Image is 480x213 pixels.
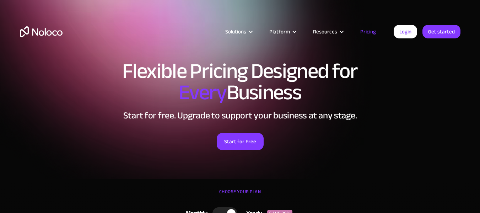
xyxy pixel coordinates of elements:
h1: Flexible Pricing Designed for Business [20,60,460,103]
a: Start for Free [217,133,264,150]
div: Resources [304,27,351,36]
div: Platform [269,27,290,36]
div: CHOOSE YOUR PLAN [20,186,460,204]
a: Pricing [351,27,385,36]
div: Solutions [216,27,260,36]
a: Get started [422,25,460,38]
a: Login [394,25,417,38]
h2: Start for free. Upgrade to support your business at any stage. [20,110,460,121]
span: Every [179,73,227,112]
div: Solutions [225,27,246,36]
a: home [20,26,63,37]
div: Resources [313,27,337,36]
div: Platform [260,27,304,36]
